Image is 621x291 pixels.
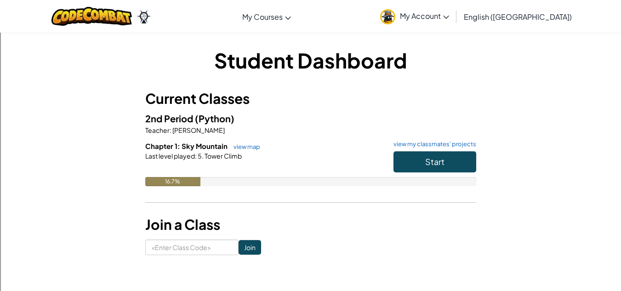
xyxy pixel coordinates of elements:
[459,4,576,29] a: English ([GEOGRAPHIC_DATA])
[242,12,283,22] span: My Courses
[4,62,617,70] div: Move To ...
[4,53,617,62] div: Rename
[4,37,617,45] div: Options
[4,12,617,20] div: Sort New > Old
[4,45,617,53] div: Sign out
[380,9,395,24] img: avatar
[4,4,617,12] div: Sort A > Z
[400,11,449,21] span: My Account
[464,12,572,22] span: English ([GEOGRAPHIC_DATA])
[137,10,151,23] img: Ozaria
[51,7,132,26] img: CodeCombat logo
[4,29,617,37] div: Delete
[238,4,296,29] a: My Courses
[4,20,617,29] div: Move To ...
[376,2,454,31] a: My Account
